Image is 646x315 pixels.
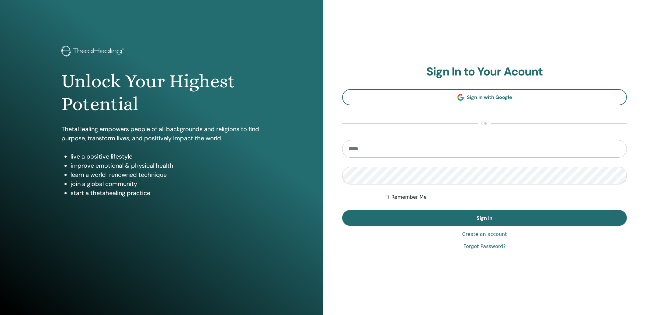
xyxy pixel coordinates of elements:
div: Keep me authenticated indefinitely or until I manually logout [385,194,627,201]
li: live a positive lifestyle [71,152,262,161]
li: start a thetahealing practice [71,188,262,198]
li: improve emotional & physical health [71,161,262,170]
a: Forgot Password? [463,243,505,250]
p: ThetaHealing empowers people of all backgrounds and religions to find purpose, transform lives, a... [61,124,262,143]
a: Create an account [462,231,507,238]
li: learn a world-renowned technique [71,170,262,179]
label: Remember Me [391,194,427,201]
h1: Unlock Your Highest Potential [61,70,262,115]
span: or [478,120,491,127]
span: Sign In [477,215,492,221]
button: Sign In [342,210,627,226]
h2: Sign In to Your Acount [342,65,627,79]
span: Sign In with Google [467,94,512,100]
li: join a global community [71,179,262,188]
a: Sign In with Google [342,89,627,105]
